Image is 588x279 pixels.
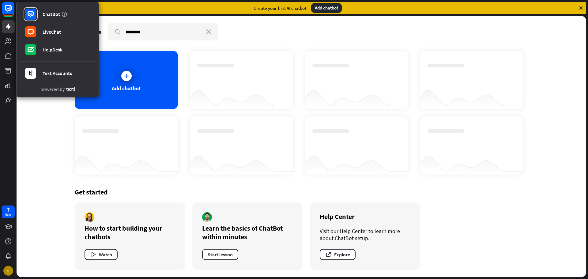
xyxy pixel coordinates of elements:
[85,249,118,260] button: Watch
[206,29,211,34] i: close
[311,3,342,13] div: Add chatbot
[5,2,23,21] button: Open LiveChat chat widget
[3,266,13,276] div: ZL
[320,228,410,242] div: Visit our Help Center to learn more about ChatBot setup.
[254,5,306,11] div: Create your first AI chatbot
[202,249,238,260] button: Start lesson
[202,212,212,222] img: author
[320,212,410,221] div: Help Center
[7,207,10,213] div: 7
[112,85,141,92] div: Add chatbot
[75,188,528,196] div: Get started
[202,224,293,241] div: Learn the basics of ChatBot within minutes
[85,212,94,222] img: author
[2,205,15,218] a: 7 days
[320,249,356,260] button: Explore
[85,224,175,241] div: How to start building your chatbots
[5,213,11,217] div: days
